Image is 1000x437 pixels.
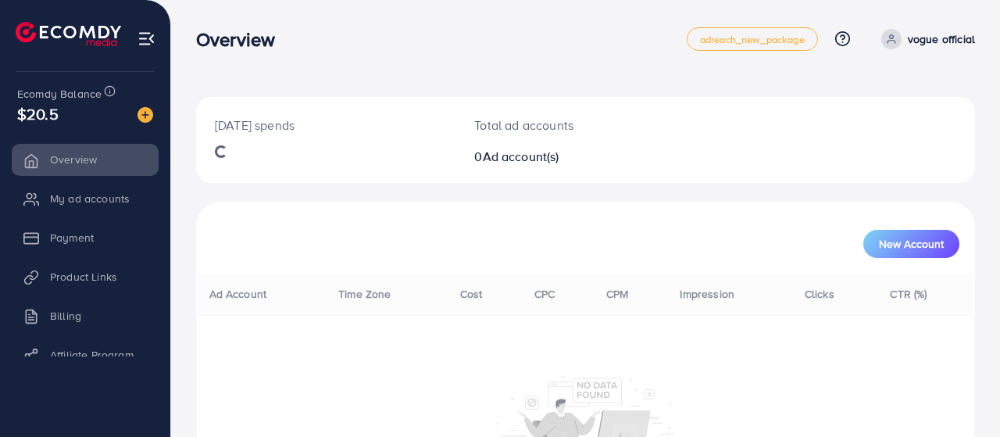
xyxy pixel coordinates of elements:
h2: 0 [474,149,631,164]
a: vogue official [875,29,975,49]
span: $20.5 [17,102,59,125]
span: Ad account(s) [483,148,559,165]
h3: Overview [196,28,287,51]
a: adreach_new_package [687,27,818,51]
img: menu [137,30,155,48]
p: vogue official [908,30,975,48]
p: [DATE] spends [215,116,437,134]
span: adreach_new_package [700,34,805,45]
p: Total ad accounts [474,116,631,134]
img: logo [16,22,121,46]
button: New Account [863,230,959,258]
span: Ecomdy Balance [17,86,102,102]
img: image [137,107,153,123]
span: New Account [879,238,944,249]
